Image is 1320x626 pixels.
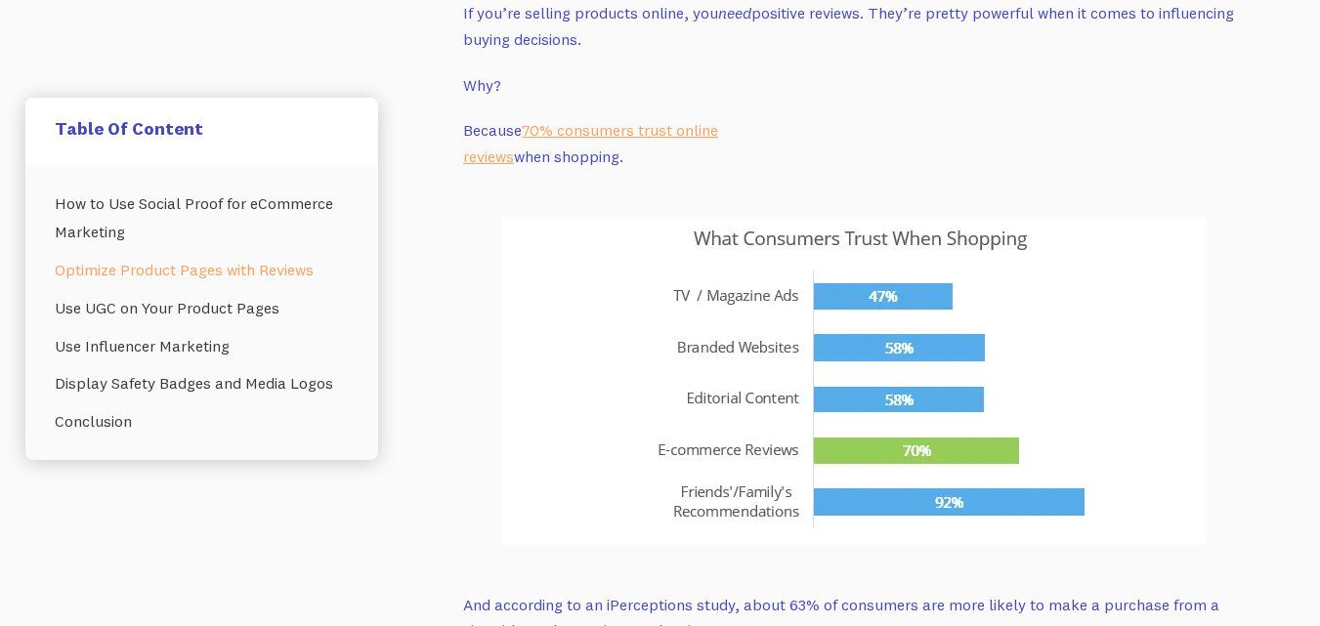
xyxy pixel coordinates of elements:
[463,120,718,166] a: 70% consumers trust onlinereviews
[55,185,349,251] a: How to Use Social Proof for eCommerce Marketing
[55,251,349,289] a: Optimize Product Pages with Reviews
[55,364,349,402] a: Display Safety Badges and Media Logos
[55,402,349,440] a: Conclusion
[718,3,751,22] em: need
[502,217,1207,545] img: Chart showing that consumers trust Friends and Family recommendations
[55,327,349,365] a: Use Influencer Marketing
[463,117,1245,169] p: Because when shopping.
[463,72,1245,99] p: Why?
[55,289,349,327] a: Use UGC on Your Product Pages
[55,117,349,140] h5: Table Of Content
